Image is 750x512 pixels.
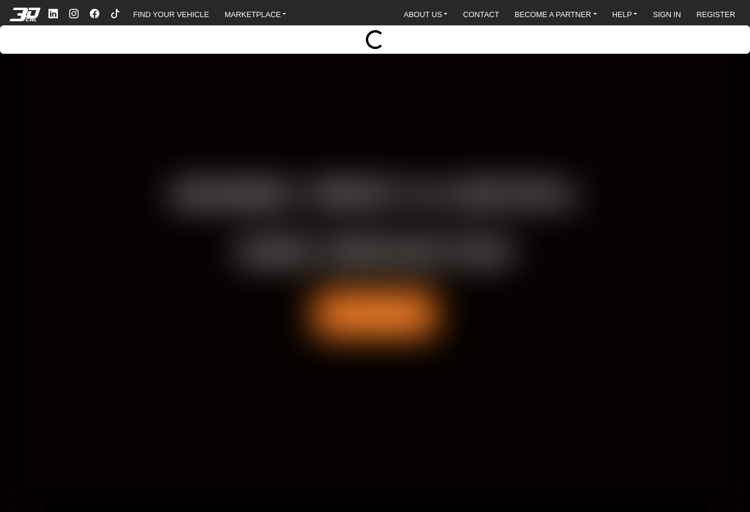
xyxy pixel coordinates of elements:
[459,6,504,22] a: CONTACT
[128,6,213,22] a: FIND YOUR VEHICLE
[399,6,452,22] a: ABOUT US
[510,6,602,22] a: BECOME A PARTNER
[691,6,739,22] a: REGISTER
[220,6,291,22] a: MARKETPLACE
[648,6,686,22] a: SIGN IN
[608,6,642,22] a: HELP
